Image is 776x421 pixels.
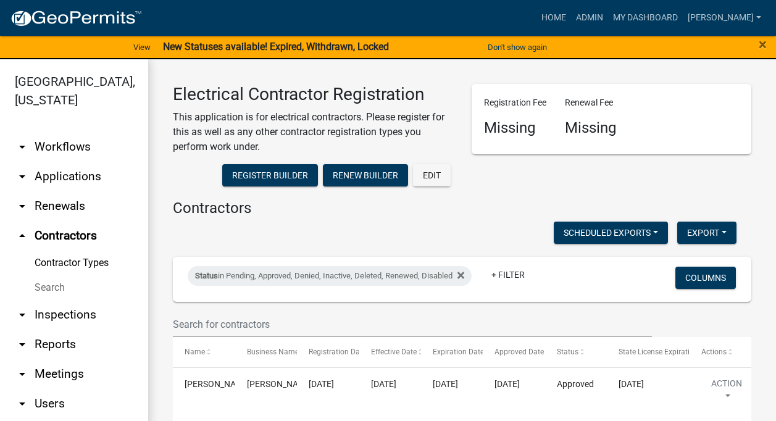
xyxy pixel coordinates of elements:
[371,348,417,356] span: Effective Date
[557,379,594,389] span: Approved
[545,337,607,367] datatable-header-cell: Status
[15,367,30,381] i: arrow_drop_down
[188,266,472,286] div: in Pending, Approved, Denied, Inactive, Deleted, Renewed, Disabled
[163,41,389,52] strong: New Statuses available! Expired, Withdrawn, Locked
[235,337,296,367] datatable-header-cell: Business Name
[571,6,608,30] a: Admin
[15,307,30,322] i: arrow_drop_down
[173,337,235,367] datatable-header-cell: Name
[701,377,752,408] button: Action
[297,337,359,367] datatable-header-cell: Registration Date
[15,199,30,214] i: arrow_drop_down
[15,337,30,352] i: arrow_drop_down
[675,267,736,289] button: Columns
[247,379,313,389] span: Roger Collins
[309,348,366,356] span: Registration Date
[494,379,520,389] span: 07/18/2025
[494,348,544,356] span: Approved Date
[433,379,458,389] span: 12/31/2025
[484,119,546,137] h4: Missing
[483,37,552,57] button: Don't show again
[128,37,156,57] a: View
[15,228,30,243] i: arrow_drop_up
[759,37,767,52] button: Close
[185,348,205,356] span: Name
[323,164,408,186] button: Renew Builder
[565,119,616,137] h4: Missing
[247,348,299,356] span: Business Name
[15,169,30,184] i: arrow_drop_down
[536,6,571,30] a: Home
[619,379,644,389] span: 06/30/2026
[484,96,546,109] p: Registration Fee
[565,96,616,109] p: Renewal Fee
[15,140,30,154] i: arrow_drop_down
[701,348,727,356] span: Actions
[483,337,544,367] datatable-header-cell: Approved Date
[371,379,396,389] span: 07/18/2025
[683,6,766,30] a: [PERSON_NAME]
[413,164,451,186] button: Edit
[173,199,751,217] h4: Contractors
[690,337,751,367] datatable-header-cell: Actions
[759,36,767,53] span: ×
[607,337,689,367] datatable-header-cell: State License Expiration Date
[173,110,453,154] p: This application is for electrical contractors. Please register for this as well as any other con...
[557,348,578,356] span: Status
[608,6,683,30] a: My Dashboard
[421,337,483,367] datatable-header-cell: Expiration Date
[173,84,453,105] h3: Electrical Contractor Registration
[677,222,736,244] button: Export
[554,222,668,244] button: Scheduled Exports
[482,264,535,286] a: + Filter
[359,337,420,367] datatable-header-cell: Effective Date
[173,312,652,337] input: Search for contractors
[185,379,251,389] span: Roger Collins
[433,348,484,356] span: Expiration Date
[619,348,716,356] span: State License Expiration Date
[222,164,318,186] button: Register Builder
[195,271,218,280] span: Status
[15,396,30,411] i: arrow_drop_down
[309,379,334,389] span: 07/17/2025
